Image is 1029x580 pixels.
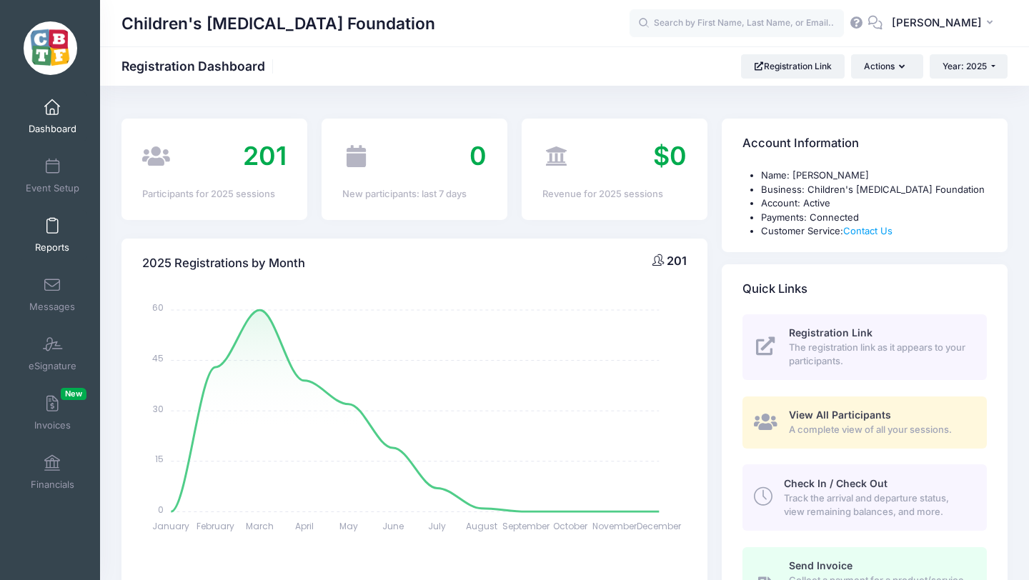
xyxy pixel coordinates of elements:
[761,224,987,239] li: Customer Service:
[789,326,873,339] span: Registration Link
[667,254,687,268] span: 201
[61,388,86,400] span: New
[883,7,1008,40] button: [PERSON_NAME]
[197,520,234,532] tspan: February
[19,269,86,319] a: Messages
[742,124,859,164] h4: Account Information
[243,140,287,171] span: 201
[892,15,982,31] span: [PERSON_NAME]
[339,520,358,532] tspan: May
[789,341,970,369] span: The registration link as it appears to your participants.
[742,314,987,380] a: Registration Link The registration link as it appears to your participants.
[19,210,86,260] a: Reports
[342,187,487,201] div: New participants: last 7 days
[29,123,76,135] span: Dashboard
[741,54,845,79] a: Registration Link
[26,182,79,194] span: Event Setup
[502,520,550,532] tspan: September
[29,301,75,313] span: Messages
[142,243,305,284] h4: 2025 Registrations by Month
[789,423,970,437] span: A complete view of all your sessions.
[553,520,588,532] tspan: October
[761,196,987,211] li: Account: Active
[742,464,987,530] a: Check In / Check Out Track the arrival and departure status, view remaining balances, and more.
[121,7,435,40] h1: Children's [MEDICAL_DATA] Foundation
[153,301,164,314] tspan: 60
[121,59,277,74] h1: Registration Dashboard
[930,54,1008,79] button: Year: 2025
[382,520,404,532] tspan: June
[784,477,888,489] span: Check In / Check Out
[19,329,86,379] a: eSignature
[153,520,190,532] tspan: January
[156,453,164,465] tspan: 15
[851,54,923,79] button: Actions
[592,520,637,532] tspan: November
[154,402,164,414] tspan: 30
[31,479,74,491] span: Financials
[761,183,987,197] li: Business: Children's [MEDICAL_DATA] Foundation
[466,520,497,532] tspan: August
[943,61,987,71] span: Year: 2025
[19,151,86,201] a: Event Setup
[19,447,86,497] a: Financials
[153,352,164,364] tspan: 45
[246,520,274,532] tspan: March
[469,140,487,171] span: 0
[637,520,682,532] tspan: December
[159,503,164,515] tspan: 0
[19,388,86,438] a: InvoicesNew
[429,520,447,532] tspan: July
[843,225,893,236] a: Contact Us
[630,9,844,38] input: Search by First Name, Last Name, or Email...
[29,360,76,372] span: eSignature
[784,491,970,519] span: Track the arrival and departure status, view remaining balances, and more.
[742,396,987,449] a: View All Participants A complete view of all your sessions.
[789,409,891,421] span: View All Participants
[789,559,852,571] span: Send Invoice
[761,211,987,225] li: Payments: Connected
[24,21,77,75] img: Children's Brain Tumor Foundation
[742,269,807,309] h4: Quick Links
[34,419,71,431] span: Invoices
[761,169,987,183] li: Name: [PERSON_NAME]
[295,520,314,532] tspan: April
[542,187,687,201] div: Revenue for 2025 sessions
[19,91,86,141] a: Dashboard
[142,187,287,201] div: Participants for 2025 sessions
[35,241,69,254] span: Reports
[653,140,687,171] span: $0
